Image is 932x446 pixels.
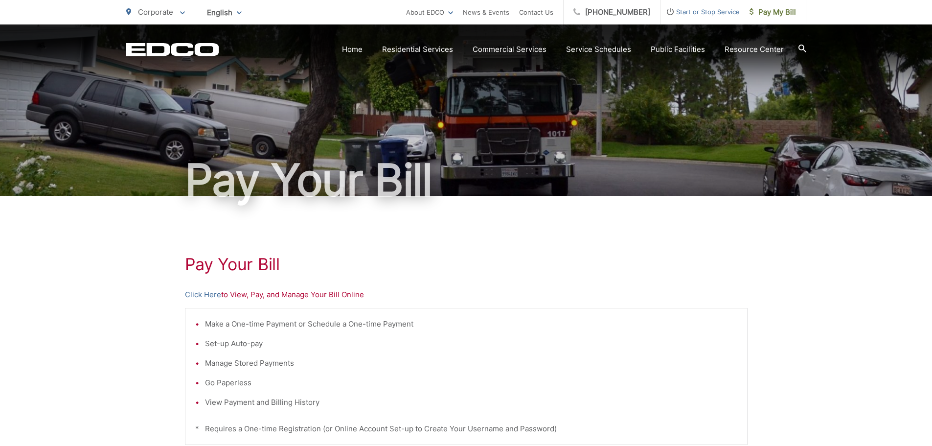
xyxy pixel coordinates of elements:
[185,255,748,274] h1: Pay Your Bill
[205,377,737,389] li: Go Paperless
[750,6,796,18] span: Pay My Bill
[205,397,737,408] li: View Payment and Billing History
[463,6,509,18] a: News & Events
[200,4,249,21] span: English
[185,289,748,301] p: to View, Pay, and Manage Your Bill Online
[651,44,705,55] a: Public Facilities
[205,318,737,330] li: Make a One-time Payment or Schedule a One-time Payment
[725,44,784,55] a: Resource Center
[406,6,453,18] a: About EDCO
[473,44,546,55] a: Commercial Services
[205,357,737,369] li: Manage Stored Payments
[126,156,806,205] h1: Pay Your Bill
[185,289,221,301] a: Click Here
[138,7,173,17] span: Corporate
[566,44,631,55] a: Service Schedules
[205,338,737,350] li: Set-up Auto-pay
[519,6,553,18] a: Contact Us
[126,43,219,56] a: EDCD logo. Return to the homepage.
[342,44,363,55] a: Home
[382,44,453,55] a: Residential Services
[195,423,737,435] p: * Requires a One-time Registration (or Online Account Set-up to Create Your Username and Password)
